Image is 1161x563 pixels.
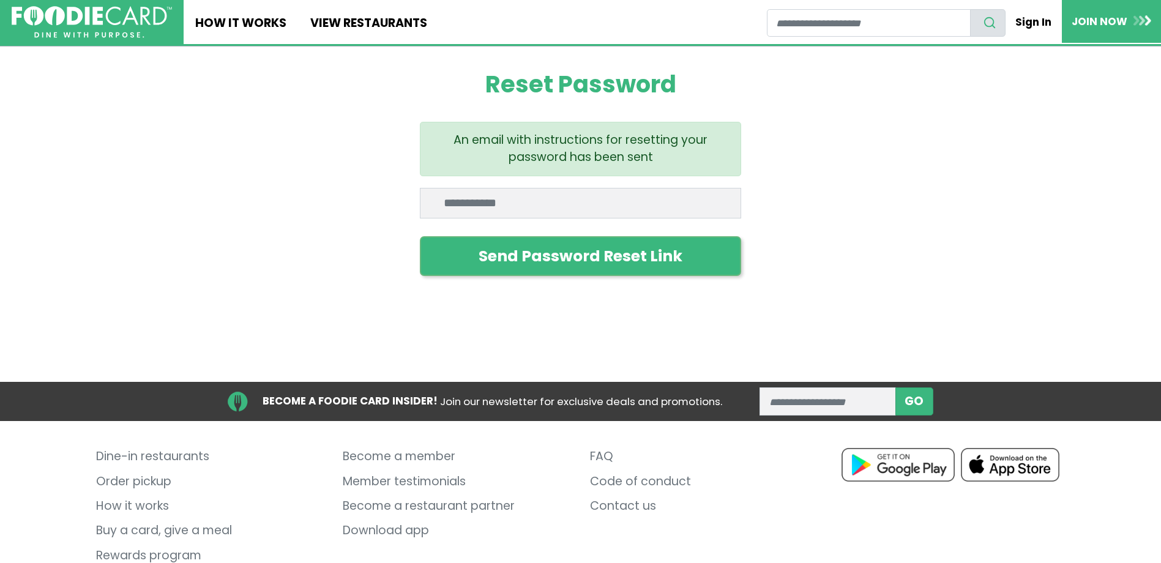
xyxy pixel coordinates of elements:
[96,494,324,518] a: How it works
[12,6,172,39] img: FoodieCard; Eat, Drink, Save, Donate
[590,469,818,494] a: Code of conduct
[420,70,741,99] h1: Reset Password
[96,519,324,543] a: Buy a card, give a meal
[420,122,741,176] div: An email with instructions for resetting your password has been sent
[343,469,571,494] a: Member testimonials
[590,494,818,518] a: Contact us
[760,387,896,415] input: enter email address
[96,469,324,494] a: Order pickup
[263,393,438,408] strong: BECOME A FOODIE CARD INSIDER!
[343,494,571,518] a: Become a restaurant partner
[343,519,571,543] a: Download app
[767,9,971,37] input: restaurant search
[590,445,818,469] a: FAQ
[440,394,722,409] span: Join our newsletter for exclusive deals and promotions.
[970,9,1006,37] button: search
[895,387,933,415] button: subscribe
[420,236,741,277] button: Send Password Reset Link
[1006,9,1062,35] a: Sign In
[343,445,571,469] a: Become a member
[96,445,324,469] a: Dine-in restaurants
